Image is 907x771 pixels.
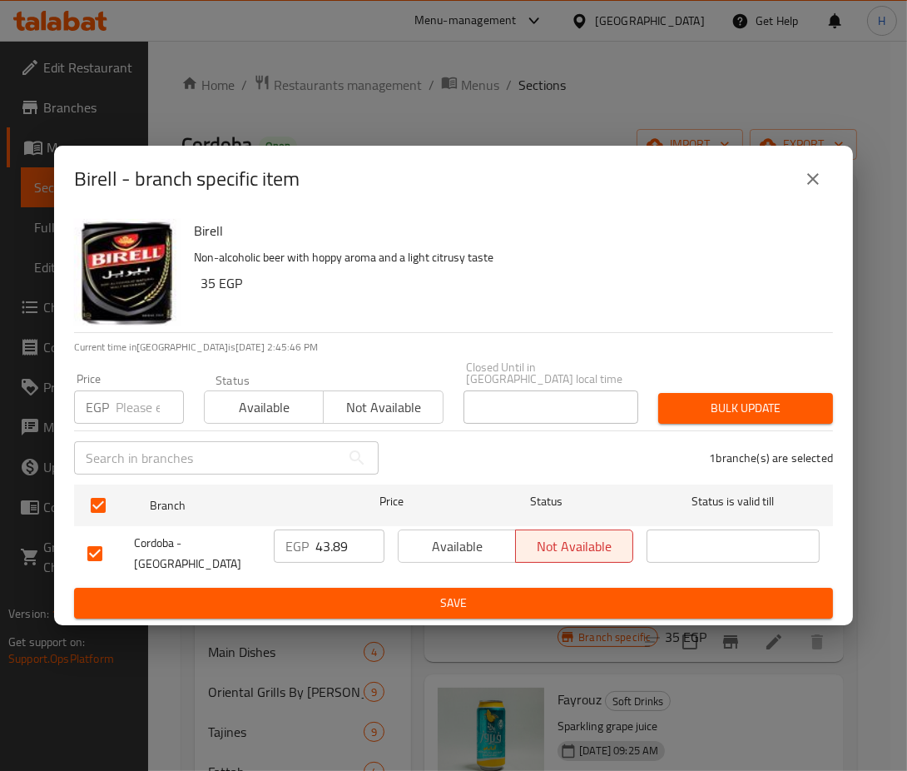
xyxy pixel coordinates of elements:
span: Available [405,535,509,559]
input: Please enter price [116,390,184,424]
img: Birell [74,219,181,326]
span: Save [87,593,820,614]
p: EGP [285,536,309,556]
span: Not available [523,535,627,559]
p: EGP [86,397,109,417]
button: Not available [323,390,443,424]
button: Available [204,390,324,424]
button: Available [398,530,516,563]
h6: 35 EGP [201,271,820,295]
button: Not available [515,530,633,563]
span: Status is valid till [647,491,820,512]
button: close [793,159,833,199]
span: Price [336,491,447,512]
input: Search in branches [74,441,340,475]
p: Current time in [GEOGRAPHIC_DATA] is [DATE] 2:45:46 PM [74,340,833,355]
span: Available [211,395,317,420]
button: Bulk update [658,393,833,424]
span: Status [460,491,633,512]
h6: Birell [194,219,820,242]
p: 1 branche(s) are selected [709,450,833,466]
input: Please enter price [315,530,384,563]
p: Non-alcoholic beer with hoppy aroma and a light citrusy taste [194,247,820,268]
span: Cordoba - [GEOGRAPHIC_DATA] [134,533,260,575]
button: Save [74,588,833,619]
span: Not available [330,395,436,420]
h2: Birell - branch specific item [74,166,300,192]
span: Bulk update [672,398,820,419]
span: Branch [150,495,323,516]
